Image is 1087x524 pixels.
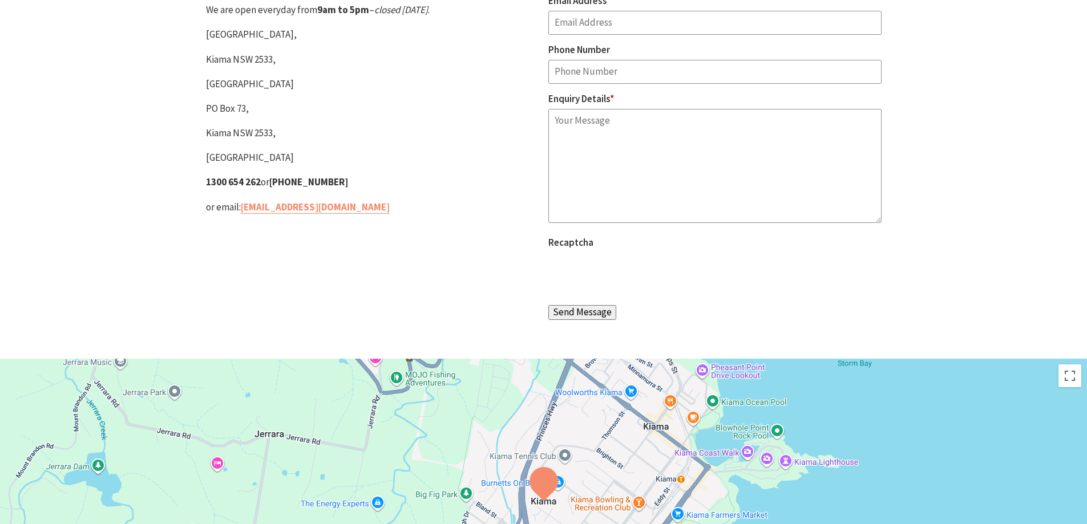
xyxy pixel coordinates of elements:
[206,27,539,42] p: [GEOGRAPHIC_DATA],
[374,3,428,16] em: closed [DATE]
[269,176,348,188] strong: [PHONE_NUMBER]
[548,43,610,56] label: Phone Number
[206,76,539,92] p: [GEOGRAPHIC_DATA]
[548,253,722,297] iframe: reCAPTCHA
[1058,364,1081,387] button: Toggle fullscreen view
[548,92,614,105] label: Enquiry Details
[241,201,390,214] a: [EMAIL_ADDRESS][DOMAIN_NAME]
[548,11,882,35] input: Email Address
[206,150,539,165] p: [GEOGRAPHIC_DATA]
[206,125,539,141] p: Kiama NSW 2533,
[317,3,369,16] strong: 9am to 5pm
[548,236,593,249] label: Recaptcha
[206,200,539,215] p: or email:
[206,101,539,116] p: PO Box 73,
[548,305,616,320] input: Send Message
[548,60,882,84] input: Phone Number
[206,174,539,190] p: or
[206,176,261,188] strong: 1300 654 262
[206,2,539,18] p: We are open everyday from – .
[206,52,539,67] p: Kiama NSW 2533,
